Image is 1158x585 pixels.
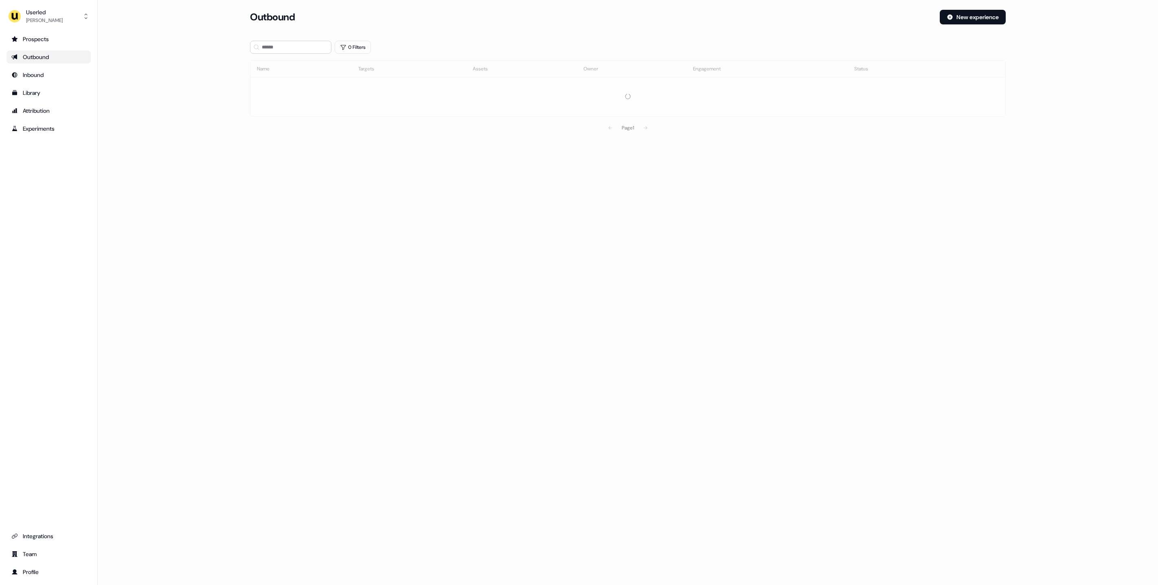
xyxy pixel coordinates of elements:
[7,548,91,561] a: Go to team
[7,86,91,99] a: Go to templates
[11,71,86,79] div: Inbound
[7,68,91,81] a: Go to Inbound
[7,122,91,135] a: Go to experiments
[11,550,86,558] div: Team
[250,11,295,23] h3: Outbound
[11,107,86,115] div: Attribution
[26,8,63,16] div: Userled
[7,104,91,117] a: Go to attribution
[335,41,371,54] button: 0 Filters
[11,53,86,61] div: Outbound
[11,89,86,97] div: Library
[7,33,91,46] a: Go to prospects
[940,10,1006,24] button: New experience
[11,35,86,43] div: Prospects
[11,568,86,576] div: Profile
[7,7,91,26] button: Userled[PERSON_NAME]
[7,50,91,64] a: Go to outbound experience
[11,125,86,133] div: Experiments
[11,532,86,540] div: Integrations
[7,530,91,543] a: Go to integrations
[7,565,91,578] a: Go to profile
[26,16,63,24] div: [PERSON_NAME]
